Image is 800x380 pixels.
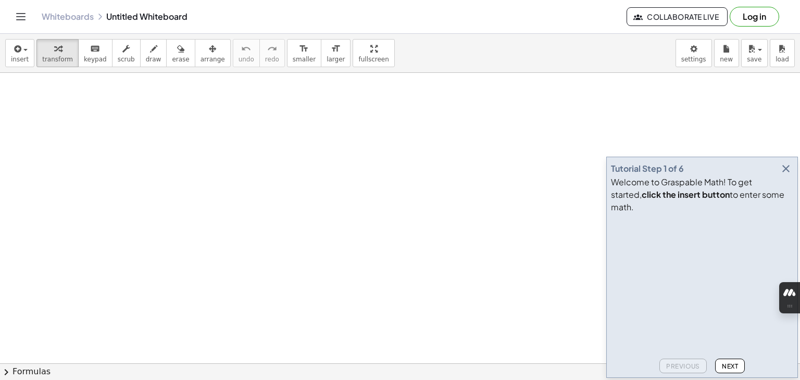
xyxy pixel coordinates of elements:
span: save [747,56,761,63]
span: settings [681,56,706,63]
a: Whiteboards [42,11,94,22]
span: larger [327,56,345,63]
button: new [714,39,739,67]
button: save [741,39,768,67]
button: insert [5,39,34,67]
button: keyboardkeypad [78,39,113,67]
span: load [776,56,789,63]
button: format_sizelarger [321,39,351,67]
button: transform [36,39,79,67]
button: undoundo [233,39,260,67]
span: new [720,56,733,63]
span: transform [42,56,73,63]
span: undo [239,56,254,63]
span: Collaborate Live [635,12,719,21]
button: erase [166,39,195,67]
span: smaller [293,56,316,63]
span: insert [11,56,29,63]
span: Next [722,362,738,370]
span: erase [172,56,189,63]
div: Tutorial Step 1 of 6 [611,162,684,175]
button: arrange [195,39,231,67]
button: Toggle navigation [12,8,29,25]
i: format_size [299,43,309,55]
i: format_size [331,43,341,55]
button: Next [715,359,745,373]
button: format_sizesmaller [287,39,321,67]
b: click the insert button [642,189,730,200]
i: undo [241,43,251,55]
span: arrange [201,56,225,63]
span: redo [265,56,279,63]
button: Log in [730,7,779,27]
button: fullscreen [353,39,394,67]
button: draw [140,39,167,67]
span: draw [146,56,161,63]
button: load [770,39,795,67]
span: fullscreen [358,56,389,63]
button: Collaborate Live [627,7,728,26]
button: scrub [112,39,141,67]
i: keyboard [90,43,100,55]
span: keypad [84,56,107,63]
div: Welcome to Graspable Math! To get started, to enter some math. [611,176,793,213]
i: redo [267,43,277,55]
span: scrub [118,56,135,63]
button: redoredo [259,39,285,67]
button: settings [676,39,712,67]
